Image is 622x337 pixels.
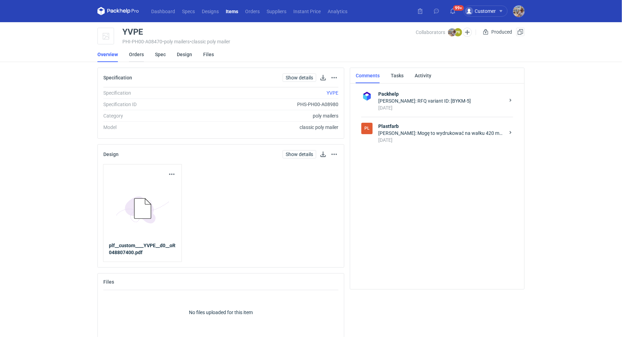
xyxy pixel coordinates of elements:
a: Design [177,47,192,62]
h2: Specification [103,75,132,80]
button: Duplicate Item [516,28,525,36]
div: [PERSON_NAME]: Mogę to wydrukować na wałku 420 mm i po zgrzani będzie 415 mm. [378,130,505,137]
div: Model [103,124,197,131]
div: poly mailers [197,112,338,119]
button: Actions [168,170,176,179]
svg: Packhelp Pro [97,7,139,15]
div: Category [103,112,197,119]
button: Customer [464,6,513,17]
button: Edit collaborators [463,28,472,37]
a: Files [203,47,214,62]
h2: Design [103,152,119,157]
div: Customer [465,7,496,15]
a: Activity [415,68,431,83]
figcaption: PB [454,28,462,36]
a: Tasks [391,68,404,83]
button: Actions [330,74,338,82]
strong: Packhelp [378,90,505,97]
div: classic poly mailer [197,124,338,131]
a: Items [222,7,242,15]
div: [PERSON_NAME]: RFQ variant ID: [BYKM-5] [378,97,505,104]
a: Download design [319,150,327,158]
div: PHI-PH00-A08470 [122,39,416,44]
a: Specs [179,7,198,15]
h2: Files [103,279,114,285]
a: Show details [283,74,316,82]
div: Specification [103,89,197,96]
a: Dashboard [148,7,179,15]
a: Orders [129,47,144,62]
span: Collaborators [416,29,445,35]
span: • poly mailers [162,39,190,44]
a: Overview [97,47,118,62]
img: Michał Palasek [513,6,525,17]
strong: Plastfarb [378,123,505,130]
img: Packhelp [361,90,373,102]
div: [DATE] [378,137,505,144]
img: Michał Palasek [448,28,456,36]
button: Actions [330,150,338,158]
a: Designs [198,7,222,15]
a: Instant Price [290,7,324,15]
span: • classic poly mailer [190,39,230,44]
button: 99+ [447,6,458,17]
a: Analytics [324,7,351,15]
button: Download specification [319,74,327,82]
p: No files uploaded for this item [189,309,253,316]
a: Suppliers [263,7,290,15]
strong: plf__custom____YVPE__d0__oR048807400.pdf [109,243,176,256]
div: PHS-PH00-A08980 [197,101,338,108]
div: [DATE] [378,104,505,111]
div: Specification ID [103,101,197,108]
a: YVPE [327,90,338,96]
div: Plastfarb [361,123,373,134]
a: Show details [283,150,316,158]
div: YVPE [122,28,143,36]
a: Orders [242,7,263,15]
a: Spec [155,47,166,62]
figcaption: Pl [361,123,373,134]
a: plf__custom____YVPE__d0__oR048807400.pdf [109,242,176,256]
div: Produced [482,28,513,36]
a: Comments [356,68,380,83]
